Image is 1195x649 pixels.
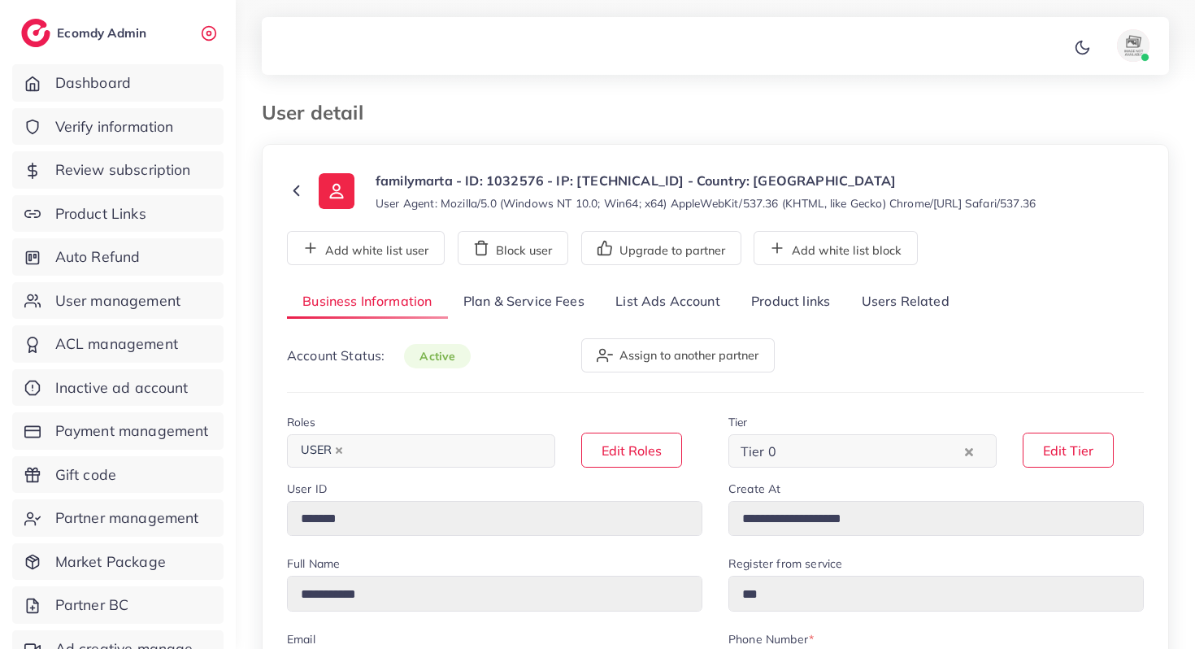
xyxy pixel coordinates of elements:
[55,507,199,529] span: Partner management
[55,72,131,94] span: Dashboard
[55,159,191,181] span: Review subscription
[845,285,964,320] a: Users Related
[12,238,224,276] a: Auto Refund
[754,231,918,265] button: Add white list block
[352,438,534,464] input: Search for option
[376,195,1036,211] small: User Agent: Mozilla/5.0 (Windows NT 10.0; Win64; x64) AppleWebKit/537.36 (KHTML, like Gecko) Chro...
[12,282,224,320] a: User management
[287,434,555,468] div: Search for option
[12,586,224,624] a: Partner BC
[55,377,189,399] span: Inactive ad account
[728,414,748,430] label: Tier
[600,285,736,320] a: List Ads Account
[736,285,845,320] a: Product links
[55,551,166,573] span: Market Package
[287,231,445,265] button: Add white list user
[287,285,448,320] a: Business Information
[781,438,961,464] input: Search for option
[12,456,224,494] a: Gift code
[458,231,568,265] button: Block user
[55,464,116,486] span: Gift code
[12,412,224,450] a: Payment management
[55,246,141,268] span: Auto Refund
[287,414,315,430] label: Roles
[55,333,178,355] span: ACL management
[581,231,741,265] button: Upgrade to partner
[21,19,150,47] a: logoEcomdy Admin
[287,481,327,497] label: User ID
[287,631,315,647] label: Email
[728,434,997,468] div: Search for option
[293,439,350,462] span: USER
[581,338,775,372] button: Assign to another partner
[12,64,224,102] a: Dashboard
[287,346,471,366] p: Account Status:
[581,433,682,468] button: Edit Roles
[55,290,180,311] span: User management
[55,116,174,137] span: Verify information
[376,171,1036,190] p: familymarta - ID: 1032576 - IP: [TECHNICAL_ID] - Country: [GEOGRAPHIC_DATA]
[1117,29,1149,62] img: avatar
[287,555,340,572] label: Full Name
[728,631,814,647] label: Phone Number
[55,420,209,442] span: Payment management
[728,555,842,572] label: Register from service
[21,19,50,47] img: logo
[737,439,780,464] span: Tier 0
[55,595,129,616] span: Partner BC
[12,325,224,363] a: ACL management
[335,446,343,455] button: Deselect USER
[448,285,600,320] a: Plan & Service Fees
[55,203,146,224] span: Product Links
[262,101,376,124] h3: User detail
[57,25,150,41] h2: Ecomdy Admin
[728,481,780,497] label: Create At
[12,499,224,537] a: Partner management
[319,173,354,209] img: ic-user-info.36bf1079.svg
[1097,29,1156,62] a: avatar
[12,108,224,146] a: Verify information
[12,151,224,189] a: Review subscription
[1023,433,1114,468] button: Edit Tier
[404,344,471,368] span: active
[12,543,224,581] a: Market Package
[965,442,973,460] button: Clear Selected
[12,195,224,233] a: Product Links
[12,369,224,407] a: Inactive ad account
